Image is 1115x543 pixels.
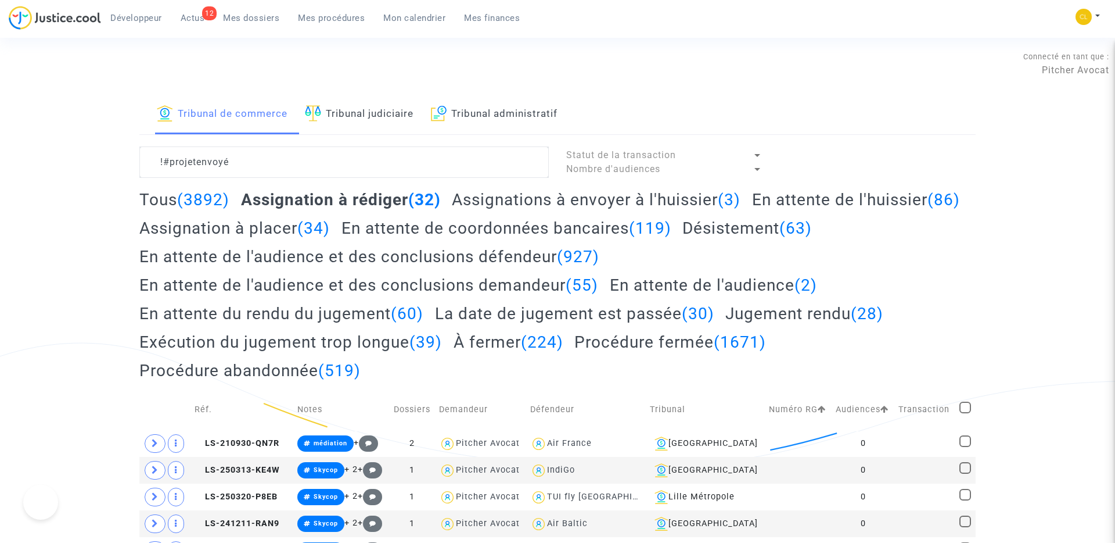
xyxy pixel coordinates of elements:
td: Transaction [894,389,955,430]
span: (519) [318,361,361,380]
span: LS-241211-RAN9 [195,519,279,528]
div: 12 [202,6,217,20]
h2: En attente de l'audience et des conclusions défendeur [139,247,599,267]
a: Mes finances [455,9,529,27]
img: icon-banque.svg [654,517,668,531]
span: Développeur [110,13,162,23]
span: Mes finances [464,13,520,23]
iframe: Help Scout Beacon - Open [23,485,58,520]
div: Pitcher Avocat [456,465,520,475]
h2: Tous [139,190,229,210]
span: Skycop [314,520,338,527]
h2: Procédure fermée [574,332,766,352]
td: 1 [389,457,435,484]
span: Mon calendrier [383,13,445,23]
img: icon-user.svg [530,435,547,452]
span: médiation [314,440,347,447]
td: 1 [389,510,435,537]
span: (1671) [714,333,766,352]
span: Connecté en tant que : [1023,52,1109,61]
span: (32) [408,190,441,209]
h2: Désistement [682,218,812,238]
td: Réf. [190,389,293,430]
span: Actus [181,13,205,23]
span: LS-250313-KE4W [195,465,280,475]
h2: Procédure abandonnée [139,360,361,381]
span: (55) [566,276,598,295]
h2: En attente de l'huissier [752,190,960,210]
img: jc-logo.svg [9,6,101,30]
span: Mes procédures [298,13,365,23]
span: LS-250320-P8EB [195,492,278,502]
td: Numéro RG [765,389,832,430]
td: Audiences [832,389,894,430]
div: [GEOGRAPHIC_DATA] [650,517,761,531]
img: icon-user.svg [530,462,547,479]
span: Skycop [314,493,338,501]
h2: À fermer [454,332,563,352]
span: Skycop [314,466,338,474]
img: icon-banque.svg [654,490,668,504]
span: (63) [779,219,812,238]
a: Mes dossiers [214,9,289,27]
div: [GEOGRAPHIC_DATA] [650,463,761,477]
h2: En attente de l'audience [610,275,817,295]
div: Air Baltic [547,519,588,528]
span: (39) [409,333,442,352]
div: Lille Métropole [650,490,761,504]
h2: Assignation à rédiger [241,190,441,210]
a: Mon calendrier [374,9,455,27]
div: [GEOGRAPHIC_DATA] [650,437,761,451]
h2: En attente du rendu du jugement [139,303,423,324]
td: Demandeur [435,389,526,430]
img: icon-user.svg [439,516,456,533]
td: 2 [389,430,435,457]
h2: La date de jugement est passée [435,303,714,324]
td: Tribunal [646,389,765,430]
span: (927) [557,247,599,266]
td: 0 [832,430,894,457]
td: Défendeur [526,389,646,430]
span: Statut de la transaction [566,149,676,160]
img: icon-banque.svg [654,437,668,451]
span: + [358,465,383,474]
span: + [358,491,383,501]
img: icon-banque.svg [157,105,173,122]
span: (119) [629,219,671,238]
img: icon-user.svg [439,435,456,452]
h2: Jugement rendu [725,303,883,324]
img: icon-banque.svg [654,463,668,477]
a: Tribunal de commerce [157,95,287,134]
span: + 2 [344,465,358,474]
img: icon-user.svg [530,516,547,533]
span: (34) [297,219,330,238]
span: LS-210930-QN7R [195,438,279,448]
span: (2) [794,276,817,295]
td: 0 [832,484,894,510]
a: Développeur [101,9,171,27]
img: icon-user.svg [439,462,456,479]
h2: Assignation à placer [139,218,330,238]
span: + [354,438,379,448]
span: Nombre d'audiences [566,163,660,174]
span: (30) [682,304,714,323]
img: icon-user.svg [530,489,547,506]
span: (86) [927,190,960,209]
span: + 2 [344,518,358,528]
div: Pitcher Avocat [456,519,520,528]
a: Mes procédures [289,9,374,27]
td: 0 [832,457,894,484]
div: TUI fly [GEOGRAPHIC_DATA] [547,492,668,502]
a: Tribunal administratif [431,95,557,134]
div: Pitcher Avocat [456,438,520,448]
h2: Assignations à envoyer à l'huissier [452,190,740,210]
img: f0b917ab549025eb3af43f3c4438ad5d [1076,9,1092,25]
h2: Exécution du jugement trop longue [139,332,442,352]
span: + [358,518,383,528]
span: (3) [718,190,740,209]
img: icon-archive.svg [431,105,447,122]
a: Tribunal judiciaire [305,95,413,134]
td: 0 [832,510,894,537]
span: (60) [391,304,423,323]
h2: En attente de l'audience et des conclusions demandeur [139,275,598,295]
